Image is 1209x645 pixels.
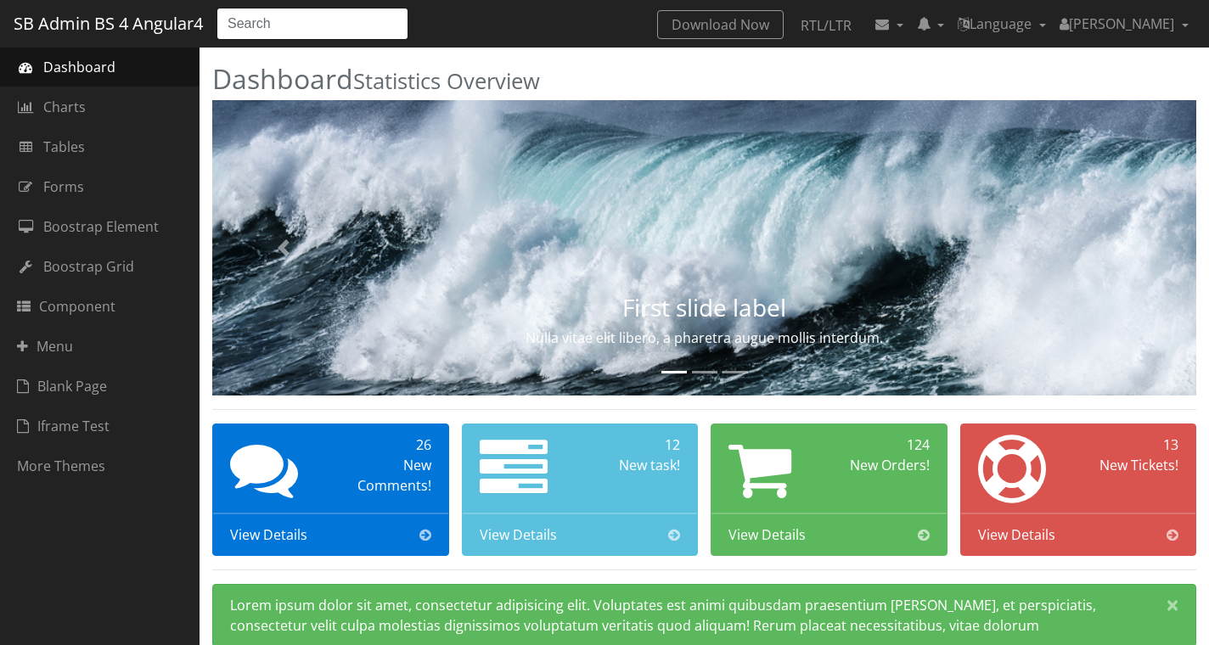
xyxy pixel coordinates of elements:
[337,455,431,496] div: New Comments!
[216,8,408,40] input: Search
[480,524,557,545] span: View Details
[951,7,1053,41] a: Language
[230,524,307,545] span: View Details
[586,455,680,475] div: New task!
[1053,7,1195,41] a: [PERSON_NAME]
[978,524,1055,545] span: View Details
[1167,593,1178,616] span: ×
[353,66,540,96] small: Statistics Overview
[835,455,930,475] div: New Orders!
[787,10,865,41] a: RTL/LTR
[586,435,680,455] div: 12
[212,100,1196,395] img: Random first slide
[337,435,431,455] div: 26
[360,328,1049,348] p: Nulla vitae elit libero, a pharetra augue mollis interdum.
[212,64,1196,93] h2: Dashboard
[360,294,1049,321] h3: First slide label
[1150,585,1195,625] button: Close
[1084,455,1178,475] div: New Tickets!
[835,435,930,455] div: 124
[657,10,784,39] a: Download Now
[1084,435,1178,455] div: 13
[728,524,806,545] span: View Details
[14,8,203,40] a: SB Admin BS 4 Angular4
[17,336,73,356] span: Menu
